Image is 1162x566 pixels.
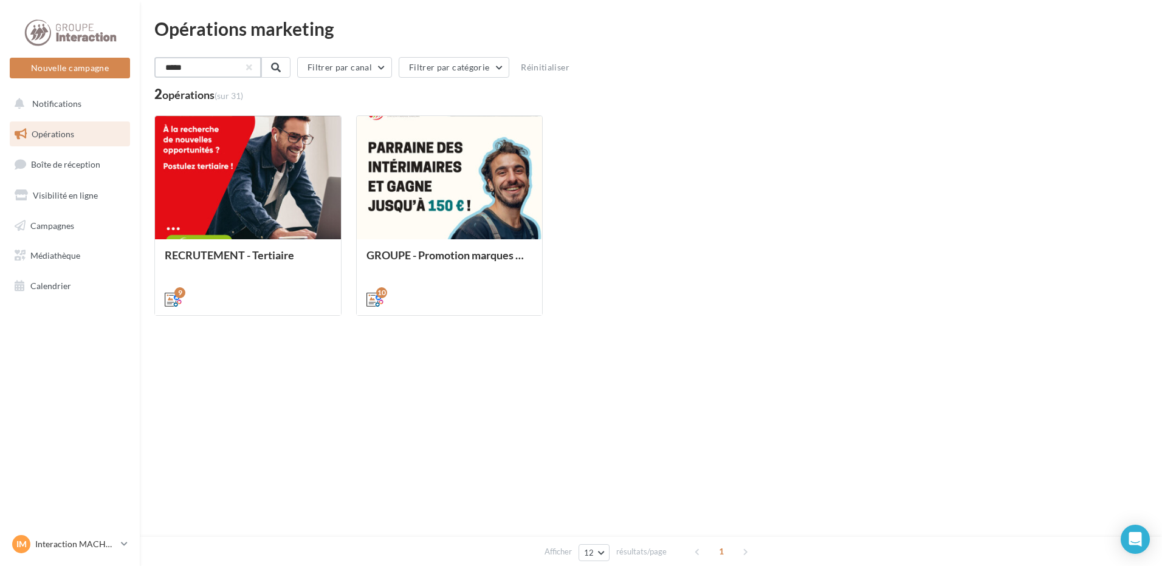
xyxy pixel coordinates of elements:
[366,249,533,273] div: GROUPE - Promotion marques et offres
[545,546,572,557] span: Afficher
[31,159,100,169] span: Boîte de réception
[32,98,81,109] span: Notifications
[165,249,331,273] div: RECRUTEMENT - Tertiaire
[162,89,243,100] div: opérations
[516,60,574,75] button: Réinitialiser
[7,213,132,239] a: Campagnes
[1121,525,1150,554] div: Open Intercom Messenger
[579,544,610,561] button: 12
[7,243,132,268] a: Médiathèque
[712,542,731,561] span: 1
[584,548,594,557] span: 12
[33,190,98,200] span: Visibilité en ligne
[10,58,130,78] button: Nouvelle campagne
[30,281,71,291] span: Calendrier
[399,57,509,78] button: Filtrer par catégorie
[7,183,132,208] a: Visibilité en ligne
[32,129,74,139] span: Opérations
[376,287,387,298] div: 10
[30,250,80,261] span: Médiathèque
[16,538,27,550] span: IM
[7,151,132,177] a: Boîte de réception
[10,533,130,556] a: IM Interaction MACHECOUL
[154,19,1147,38] div: Opérations marketing
[215,90,243,101] span: (sur 31)
[7,91,128,117] button: Notifications
[616,546,667,557] span: résultats/page
[154,87,243,101] div: 2
[297,57,392,78] button: Filtrer par canal
[35,538,116,550] p: Interaction MACHECOUL
[7,273,132,299] a: Calendrier
[174,287,185,298] div: 9
[30,220,74,230] span: Campagnes
[7,121,132,147] a: Opérations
